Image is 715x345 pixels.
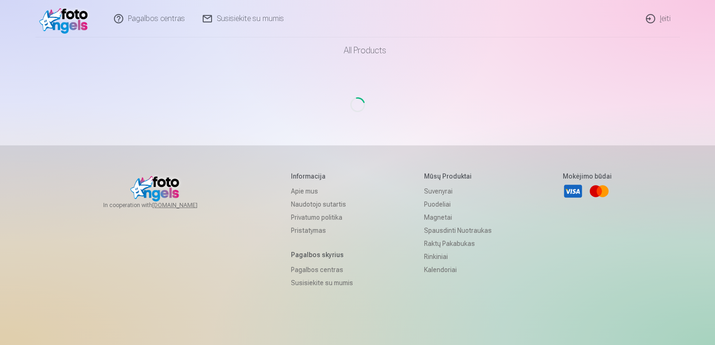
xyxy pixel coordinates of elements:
a: Raktų pakabukas [424,237,492,250]
img: /v1 [39,4,93,34]
a: Mastercard [589,181,609,201]
a: Rinkiniai [424,250,492,263]
a: Suvenyrai [424,185,492,198]
a: Apie mus [291,185,353,198]
h5: Mokėjimo būdai [563,172,612,181]
a: All products [318,37,397,64]
h5: Mūsų produktai [424,172,492,181]
h5: Informacija [291,172,353,181]
a: Puodeliai [424,198,492,211]
a: Spausdinti nuotraukas [424,224,492,237]
a: Privatumo politika [291,211,353,224]
a: [DOMAIN_NAME] [152,201,220,209]
a: Visa [563,181,583,201]
a: Magnetai [424,211,492,224]
h5: Pagalbos skyrius [291,250,353,259]
a: Naudotojo sutartis [291,198,353,211]
a: Pristatymas [291,224,353,237]
a: Susisiekite su mumis [291,276,353,289]
a: Kalendoriai [424,263,492,276]
a: Pagalbos centras [291,263,353,276]
span: In cooperation with [103,201,220,209]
